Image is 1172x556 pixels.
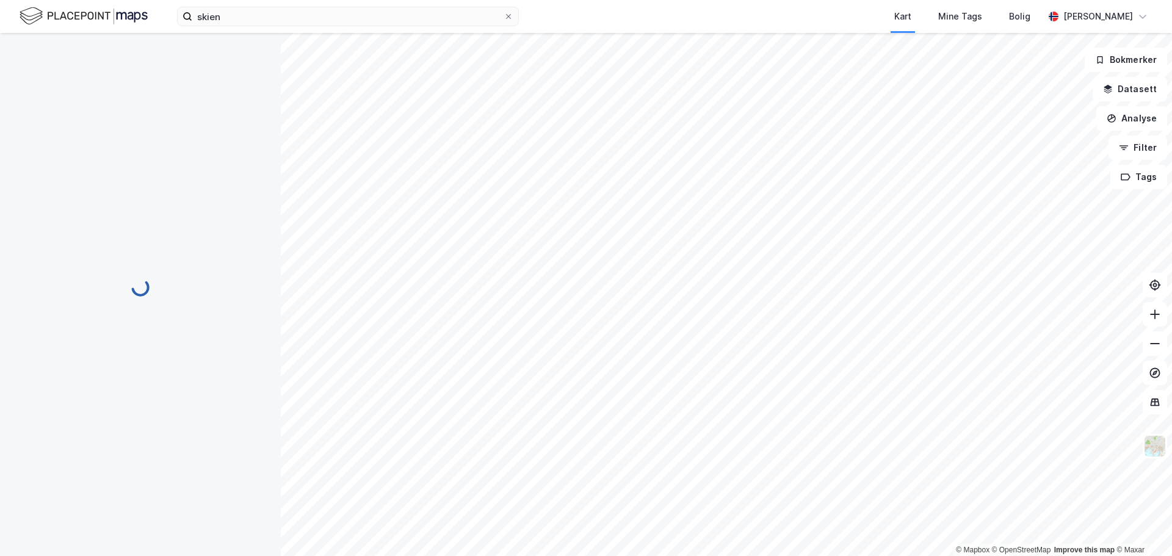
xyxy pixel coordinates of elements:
button: Filter [1109,135,1167,160]
input: Søk på adresse, matrikkel, gårdeiere, leietakere eller personer [192,7,504,26]
img: spinner.a6d8c91a73a9ac5275cf975e30b51cfb.svg [131,278,150,297]
button: Datasett [1093,77,1167,101]
div: Mine Tags [938,9,982,24]
div: Bolig [1009,9,1030,24]
img: logo.f888ab2527a4732fd821a326f86c7f29.svg [20,5,148,27]
div: [PERSON_NAME] [1063,9,1133,24]
img: Z [1143,435,1167,458]
iframe: Chat Widget [1111,497,1172,556]
div: Kart [894,9,911,24]
a: Mapbox [956,546,989,554]
a: OpenStreetMap [992,546,1051,554]
button: Tags [1110,165,1167,189]
a: Improve this map [1054,546,1115,554]
button: Analyse [1096,106,1167,131]
button: Bokmerker [1085,48,1167,72]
